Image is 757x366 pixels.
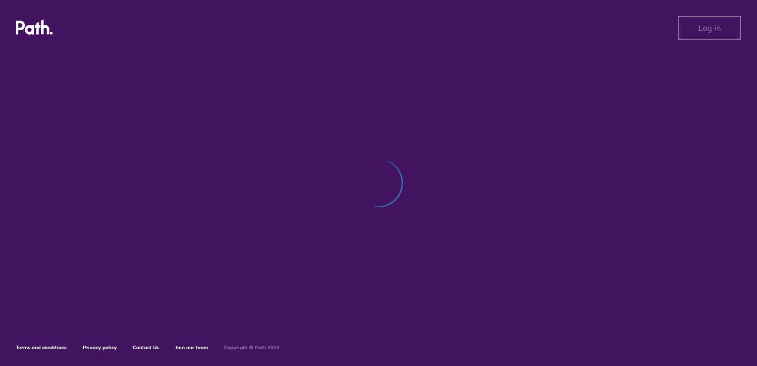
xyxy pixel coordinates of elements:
a: Contact Us [133,344,159,351]
button: Log in [678,16,741,40]
span: Log in [699,23,721,32]
h6: Copyright © Path 2018 [224,345,279,351]
a: Privacy policy [83,344,117,351]
a: Terms and conditions [16,344,67,351]
a: Join our team [175,344,208,351]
